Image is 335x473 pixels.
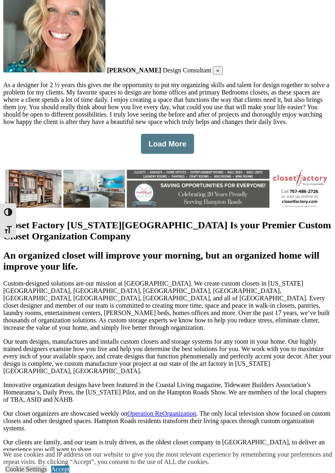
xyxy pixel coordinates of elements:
[3,250,332,272] h2: An organized closet will improve your morning, but an organized home will improve your life.
[107,67,161,74] strong: [PERSON_NAME]
[5,466,47,473] a: Cookie Settings
[216,68,219,74] span: ×
[3,220,332,242] h1: Closet Factory [US_STATE][GEOGRAPHIC_DATA] Is your Premier Custom Closet Organization Company
[51,466,69,473] a: Accept
[3,81,332,126] p: As a designer for 2 ½ years this gives me the opportunity to put my organizing skills and talent ...
[3,410,332,432] p: Our closet organizers are showcased weekly on . The only local television show focused on custom ...
[3,381,332,403] p: Innovative organization designs have been featured in the Coastal Living magazine, Tidewater Buil...
[3,168,332,209] img: 20th anniversary sale
[163,67,211,74] span: Design Consultant
[127,410,197,417] a: Operation ReOrganization
[141,134,194,154] button: Click here to load more staff images
[3,439,332,453] p: Our clients are family, and our team is truly driven, as the oldest closet company in [GEOGRAPHIC...
[213,66,223,75] button: Close
[3,451,335,466] div: We use cookies and IP address on our website to give you the most relevant experience by remember...
[3,338,332,375] p: Our team designs, manufactures and installs custom closets and storage systems for any room in yo...
[3,280,332,331] p: Custom-designed solutions are our mission at [GEOGRAPHIC_DATA]. We create custom closets in [US_S...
